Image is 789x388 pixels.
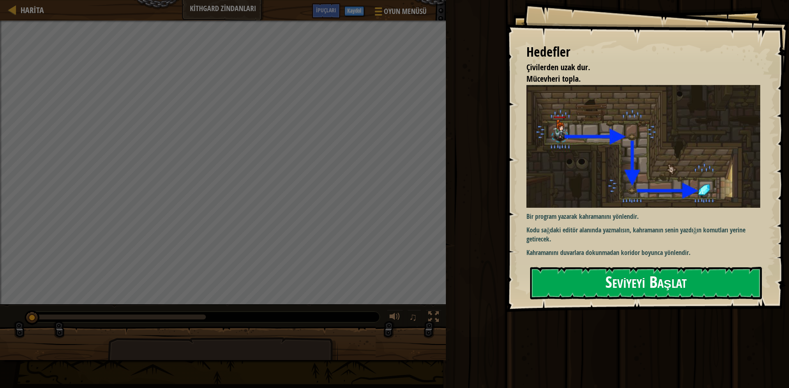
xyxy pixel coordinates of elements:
[387,310,403,326] button: Sesi ayarla
[368,3,431,23] button: Oyun Menüsü
[516,62,758,73] li: Çivilerden uzak dur.
[526,62,590,73] span: Çivilerden uzak dur.
[407,310,421,326] button: ♫
[409,311,417,323] span: ♫
[316,6,336,14] span: İpuçları
[384,6,427,17] span: Oyun Menüsü
[526,225,766,244] p: Kodu sağdaki editör alanında yazmalısın, kahramanın senin yazdığın komutları yerine getirecek.
[526,212,766,221] p: Bir program yazarak kahramanını yönlendir.
[526,73,581,84] span: Mücevheri topla.
[526,43,760,62] div: Hedefler
[425,310,442,326] button: Tam ekran değiştir
[526,85,766,208] img: Dungeons of kithgard
[16,5,44,16] a: Harita
[21,5,44,16] span: Harita
[530,267,762,299] button: Seviyeyi Başlat
[344,6,364,16] button: Kaydol
[516,73,758,85] li: Mücevheri topla.
[526,248,766,257] p: Kahramanını duvarlara dokunmadan koridor boyunca yönlendir.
